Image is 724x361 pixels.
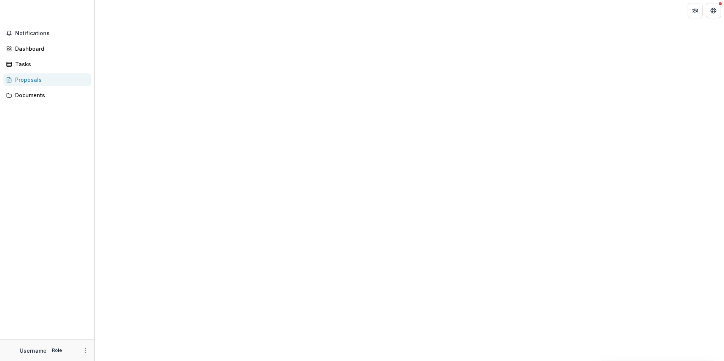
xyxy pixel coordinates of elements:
span: Notifications [15,30,88,37]
button: Partners [688,3,703,18]
button: More [81,346,90,355]
a: Proposals [3,73,91,86]
div: Tasks [15,60,85,68]
button: Get Help [706,3,721,18]
a: Dashboard [3,42,91,55]
div: Documents [15,91,85,99]
div: Proposals [15,76,85,84]
p: Username [20,347,47,355]
div: Dashboard [15,45,85,53]
p: Role [50,347,64,354]
a: Documents [3,89,91,101]
button: Notifications [3,27,91,39]
a: Tasks [3,58,91,70]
